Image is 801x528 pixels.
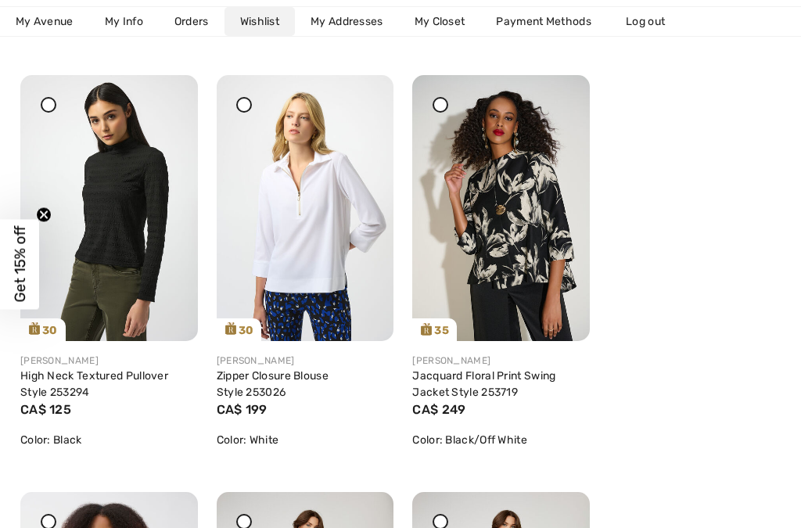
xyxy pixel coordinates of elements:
[610,7,696,36] a: Log out
[20,369,168,399] a: High Neck Textured Pullover Style 253294
[20,354,198,368] div: [PERSON_NAME]
[20,75,198,340] a: 30
[412,354,590,368] div: [PERSON_NAME]
[412,432,590,448] div: Color: Black/Off White
[11,226,29,303] span: Get 15% off
[412,75,590,341] img: joseph-ribkoff-jackets-blazers-black-off-white_253719_1_46c4_search.jpg
[224,7,295,36] a: Wishlist
[217,432,394,448] div: Color: White
[217,402,268,417] span: CA$ 199
[36,207,52,222] button: Close teaser
[159,7,224,36] a: Orders
[217,75,394,340] img: joseph-ribkoff-tops-white_253026a_3_1b10_search.jpg
[217,369,329,399] a: Zipper Closure Blouse Style 253026
[20,75,198,340] img: joseph-ribkoff-tops-black_253294_2_6812_search.jpg
[217,354,394,368] div: [PERSON_NAME]
[89,7,159,36] a: My Info
[16,13,74,30] span: My Avenue
[20,402,71,417] span: CA$ 125
[295,7,399,36] a: My Addresses
[412,369,555,399] a: Jacquard Floral Print Swing Jacket Style 253719
[217,75,394,340] a: 30
[412,402,465,417] span: CA$ 249
[480,7,607,36] a: Payment Methods
[412,75,590,341] a: 35
[399,7,481,36] a: My Closet
[20,432,198,448] div: Color: Black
